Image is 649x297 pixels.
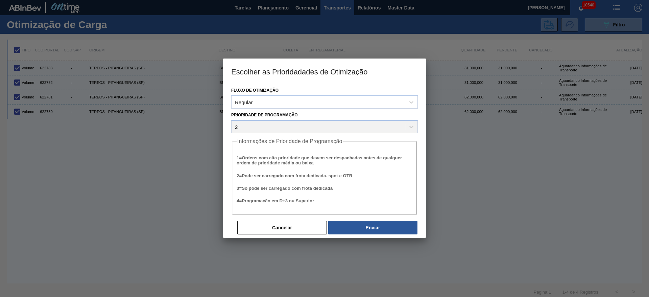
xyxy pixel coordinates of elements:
[237,138,343,144] legend: Informações de Prioridade de Programação
[235,99,253,105] div: Regular
[231,113,298,117] label: Prioridade de Programação
[237,173,412,178] h5: 2 = Pode ser carregado com frota dedicada. spot e OTR
[237,186,412,191] h5: 3 = Só pode ser carregado com frota dedicada
[237,155,412,165] h5: 1 = Ordens com alta prioridade que devem ser despachadas antes de qualquer ordem de prioridade mé...
[223,59,426,84] h3: Escolher as Prioridadades de Otimização
[328,221,417,234] button: Enviar
[231,88,279,93] label: Fluxo de Otimização
[237,198,412,203] h5: 4 = Programação em D+3 ou Superior
[237,221,327,234] button: Cancelar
